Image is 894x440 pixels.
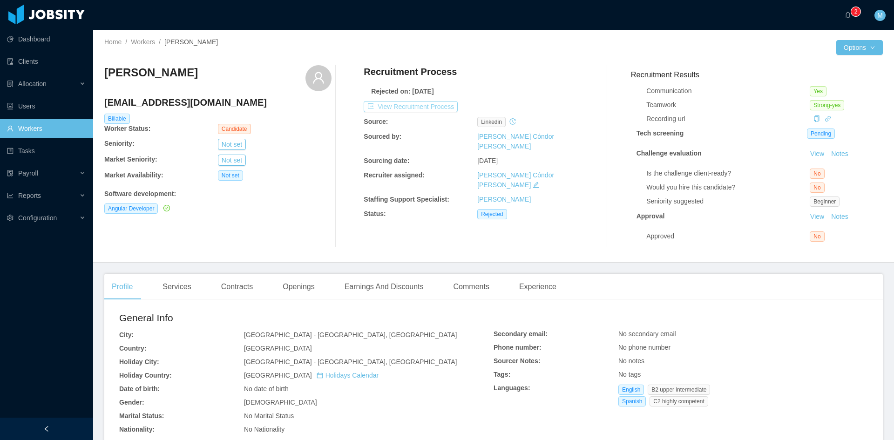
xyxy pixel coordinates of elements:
[244,345,312,352] span: [GEOGRAPHIC_DATA]
[446,274,497,300] div: Comments
[7,119,86,138] a: icon: userWorkers
[18,192,41,199] span: Reports
[131,38,155,46] a: Workers
[646,114,810,124] div: Recording url
[119,311,494,325] h2: General Info
[119,399,144,406] b: Gender:
[477,157,498,164] span: [DATE]
[364,118,388,125] b: Source:
[618,385,644,395] span: English
[163,205,170,211] i: icon: check-circle
[104,171,163,179] b: Market Availability:
[618,357,644,365] span: No notes
[317,372,379,379] a: icon: calendarHolidays Calendar
[646,183,810,192] div: Would you hire this candidate?
[119,372,172,379] b: Holiday Country:
[618,344,670,351] span: No phone number
[512,274,564,300] div: Experience
[218,139,246,150] button: Not set
[477,209,507,219] span: Rejected
[244,331,457,338] span: [GEOGRAPHIC_DATA] - [GEOGRAPHIC_DATA], [GEOGRAPHIC_DATA]
[18,80,47,88] span: Allocation
[364,196,449,203] b: Staffing Support Specialist:
[104,140,135,147] b: Seniority:
[218,170,243,181] span: Not set
[371,88,433,95] b: Rejected on: [DATE]
[244,399,317,406] span: [DEMOGRAPHIC_DATA]
[854,7,858,16] p: 2
[7,52,86,71] a: icon: auditClients
[119,385,160,393] b: Date of birth:
[364,65,457,78] h4: Recruitment Process
[119,426,155,433] b: Nationality:
[18,169,38,177] span: Payroll
[119,345,146,352] b: Country:
[104,65,198,80] h3: [PERSON_NAME]
[618,396,646,406] span: Spanish
[477,196,531,203] a: [PERSON_NAME]
[218,155,246,166] button: Not set
[312,71,325,84] i: icon: user
[827,211,852,223] button: Notes
[364,210,386,217] b: Status:
[807,150,827,157] a: View
[813,115,820,122] i: icon: copy
[810,100,844,110] span: Strong-yes
[7,192,14,199] i: icon: line-chart
[494,357,540,365] b: Sourcer Notes:
[119,412,164,420] b: Marital Status:
[364,103,458,110] a: icon: exportView Recruitment Process
[477,117,506,127] span: linkedin
[477,171,554,189] a: [PERSON_NAME] Cóndor [PERSON_NAME]
[7,30,86,48] a: icon: pie-chartDashboard
[364,133,401,140] b: Sourced by:
[104,156,157,163] b: Market Seniority:
[646,231,810,241] div: Approved
[494,344,542,351] b: Phone number:
[851,7,860,16] sup: 2
[637,129,684,137] strong: Tech screening
[244,412,294,420] span: No Marital Status
[618,330,676,338] span: No secondary email
[18,214,57,222] span: Configuration
[125,38,127,46] span: /
[119,331,134,338] b: City:
[810,183,824,193] span: No
[845,12,851,18] i: icon: bell
[810,86,826,96] span: Yes
[104,96,332,109] h4: [EMAIL_ADDRESS][DOMAIN_NAME]
[637,149,702,157] strong: Challenge evaluation
[646,169,810,178] div: Is the challenge client-ready?
[494,371,510,378] b: Tags:
[637,212,665,220] strong: Approval
[7,81,14,87] i: icon: solution
[364,157,409,164] b: Sourcing date:
[104,114,130,124] span: Billable
[631,69,883,81] h3: Recruitment Results
[646,196,810,206] div: Seniority suggested
[810,231,824,242] span: No
[509,118,516,125] i: icon: history
[162,204,170,212] a: icon: check-circle
[244,426,284,433] span: No Nationality
[477,133,554,150] a: [PERSON_NAME] Cóndor [PERSON_NAME]
[275,274,322,300] div: Openings
[104,190,176,197] b: Software development :
[7,215,14,221] i: icon: setting
[214,274,260,300] div: Contracts
[825,115,831,122] a: icon: link
[104,125,150,132] b: Worker Status:
[159,38,161,46] span: /
[813,114,820,124] div: Copy
[364,171,425,179] b: Recruiter assigned:
[810,196,840,207] span: Beginner
[618,370,868,379] div: No tags
[155,274,198,300] div: Services
[7,170,14,176] i: icon: file-protect
[244,385,289,393] span: No date of birth
[244,358,457,366] span: [GEOGRAPHIC_DATA] - [GEOGRAPHIC_DATA], [GEOGRAPHIC_DATA]
[7,97,86,115] a: icon: robotUsers
[827,149,852,160] button: Notes
[646,86,810,96] div: Communication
